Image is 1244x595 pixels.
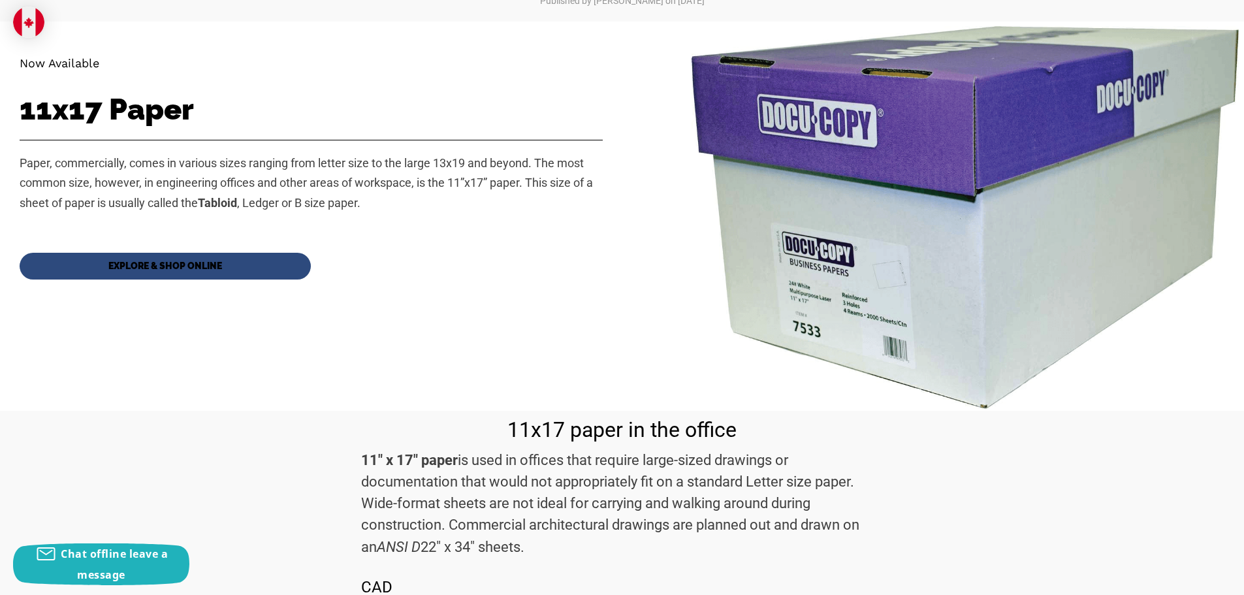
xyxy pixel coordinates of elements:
strong: 11" x 17" paper [361,450,458,469]
iframe: Google Customer Reviews [1136,560,1244,595]
h1: 11x17 Paper [20,92,603,127]
a: EXPLORE & SHOP ONLINE [20,253,311,280]
em: ANSI D [377,537,421,556]
img: duty and tax information for Canada [13,7,44,38]
span: Chat offline leave a message [61,547,168,582]
button: Chat offline leave a message [13,543,189,585]
span: Paper, commercially, comes in various sizes ranging from letter size to the large 13x19 and beyon... [20,156,593,210]
h1: 11x17 paper in the office [361,417,884,442]
strong: Tabloid [198,195,237,210]
span: is used in offices that require large-sized drawings or documentation that would not appropriatel... [361,452,859,555]
span: Now Available [20,56,99,70]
